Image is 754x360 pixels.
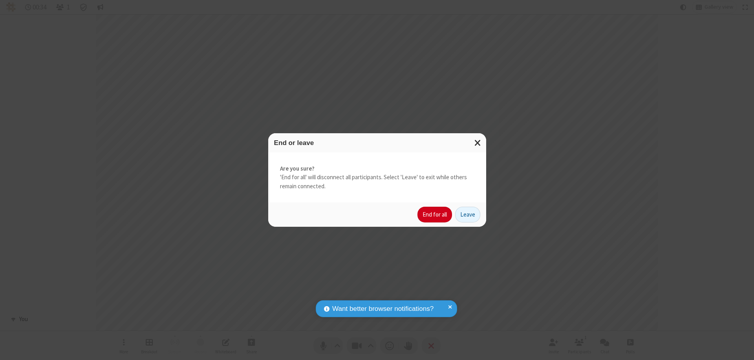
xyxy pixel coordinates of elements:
[268,152,486,203] div: 'End for all' will disconnect all participants. Select 'Leave' to exit while others remain connec...
[455,207,480,222] button: Leave
[280,164,474,173] strong: Are you sure?
[274,139,480,147] h3: End or leave
[332,304,434,314] span: Want better browser notifications?
[470,133,486,152] button: Close modal
[417,207,452,222] button: End for all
